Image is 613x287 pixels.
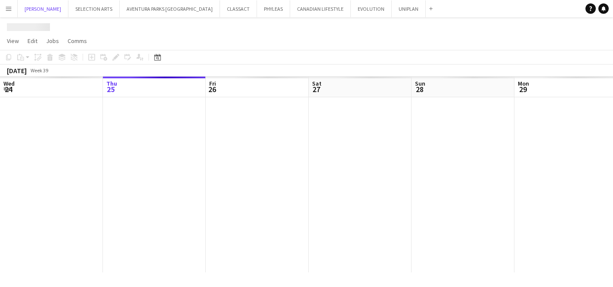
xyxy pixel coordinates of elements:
span: Wed [3,80,15,87]
a: View [3,35,22,46]
div: [DATE] [7,66,27,75]
span: Mon [518,80,529,87]
span: Comms [68,37,87,45]
span: Sun [415,80,425,87]
span: Sat [312,80,322,87]
button: [PERSON_NAME] [18,0,68,17]
button: SELECTION ARTS [68,0,120,17]
span: 26 [208,84,216,94]
button: PHYLEAS [257,0,290,17]
span: Thu [106,80,117,87]
a: Comms [64,35,90,46]
button: AVENTURA PARKS [GEOGRAPHIC_DATA] [120,0,220,17]
button: UNIPLAN [392,0,426,17]
span: View [7,37,19,45]
span: Fri [209,80,216,87]
span: Jobs [46,37,59,45]
span: 24 [2,84,15,94]
span: 29 [517,84,529,94]
a: Jobs [43,35,62,46]
button: CLASSACT [220,0,257,17]
button: EVOLUTION [351,0,392,17]
button: CANADIAN LIFESTYLE [290,0,351,17]
a: Edit [24,35,41,46]
span: Week 39 [28,67,50,74]
span: Edit [28,37,37,45]
span: 25 [105,84,117,94]
span: 27 [311,84,322,94]
span: 28 [414,84,425,94]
